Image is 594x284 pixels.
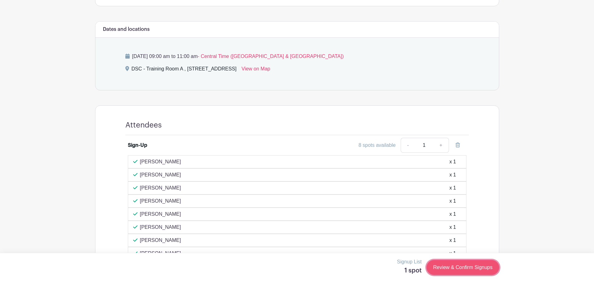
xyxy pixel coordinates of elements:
[449,210,456,218] div: x 1
[449,171,456,179] div: x 1
[140,158,181,166] p: [PERSON_NAME]
[449,237,456,244] div: x 1
[125,53,469,60] p: [DATE] 09:00 am to 11:00 am
[449,224,456,231] div: x 1
[140,224,181,231] p: [PERSON_NAME]
[103,26,150,32] h6: Dates and locations
[397,267,422,274] h5: 1 spot
[397,258,422,266] p: Signup List
[449,197,456,205] div: x 1
[140,197,181,205] p: [PERSON_NAME]
[449,184,456,192] div: x 1
[125,121,162,130] h4: Attendees
[140,171,181,179] p: [PERSON_NAME]
[198,54,344,59] span: - Central Time ([GEOGRAPHIC_DATA] & [GEOGRAPHIC_DATA])
[128,142,147,149] div: Sign-Up
[132,65,237,75] div: DSC - Training Room A , [STREET_ADDRESS]
[449,158,456,166] div: x 1
[140,237,181,244] p: [PERSON_NAME]
[140,250,181,257] p: [PERSON_NAME]
[401,138,415,153] a: -
[449,250,456,257] div: x 1
[427,260,499,275] a: Review & Confirm Signups
[433,138,449,153] a: +
[242,65,270,75] a: View on Map
[359,142,396,149] div: 8 spots available
[140,210,181,218] p: [PERSON_NAME]
[140,184,181,192] p: [PERSON_NAME]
